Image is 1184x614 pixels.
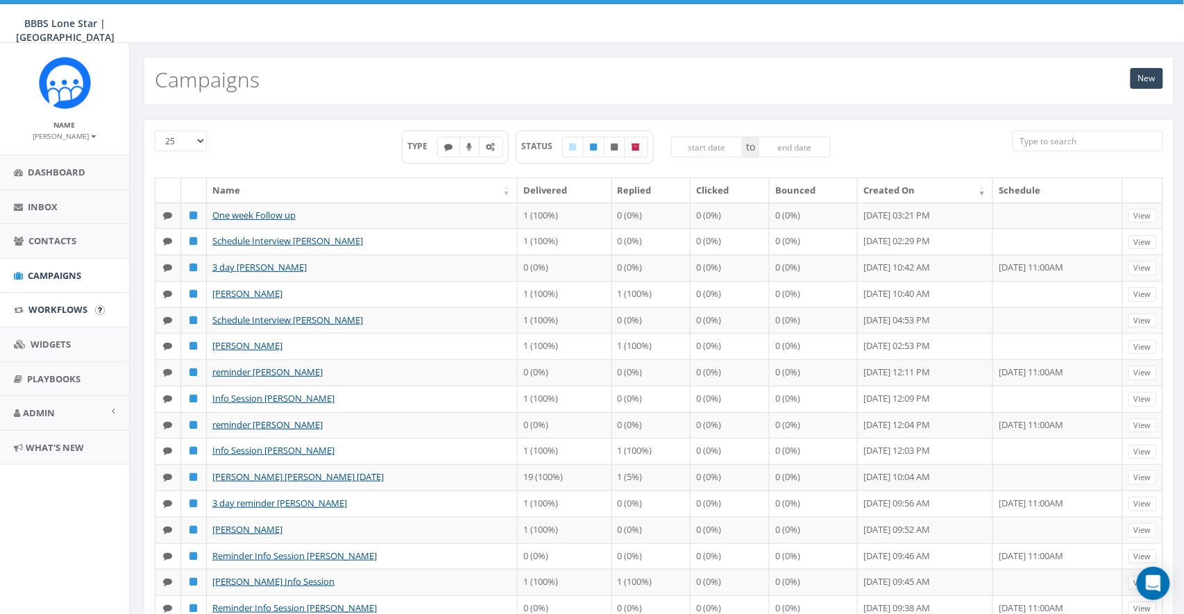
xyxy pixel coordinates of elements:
td: 0 (0%) [691,386,770,412]
i: Text SMS [164,577,173,586]
a: [PERSON_NAME] [212,523,282,536]
h2: Campaigns [155,68,260,91]
td: 1 (100%) [612,438,691,464]
td: [DATE] 09:52 AM [858,517,993,543]
td: 0 (0%) [770,491,858,517]
span: Admin [23,407,55,419]
td: 0 (0%) [770,203,858,229]
a: [PERSON_NAME] [212,339,282,352]
span: Inbox [28,201,58,213]
td: 1 (100%) [518,228,612,255]
td: 0 (0%) [612,386,691,412]
label: Ringless Voice Mail [459,137,480,157]
a: View [1128,470,1157,485]
a: [PERSON_NAME] Info Session [212,575,335,588]
a: Schedule Interview [PERSON_NAME] [212,314,363,326]
td: [DATE] 11:00AM [993,491,1123,517]
span: STATUS [522,140,563,152]
a: reminder [PERSON_NAME] [212,418,323,431]
td: 0 (0%) [691,543,770,570]
th: Schedule [993,178,1123,203]
td: 0 (0%) [691,517,770,543]
a: View [1128,418,1157,433]
td: 0 (0%) [770,386,858,412]
td: 1 (100%) [518,333,612,359]
td: 0 (0%) [518,255,612,281]
td: 1 (100%) [518,517,612,543]
a: View [1128,209,1157,223]
span: Playbooks [27,373,81,385]
td: [DATE] 02:53 PM [858,333,993,359]
span: Widgets [31,338,71,350]
td: [DATE] 11:00AM [993,412,1123,438]
i: Text SMS [164,263,173,272]
a: reminder [PERSON_NAME] [212,366,323,378]
td: [DATE] 09:56 AM [858,491,993,517]
td: [DATE] 12:11 PM [858,359,993,386]
td: [DATE] 11:00AM [993,359,1123,386]
td: 0 (0%) [691,307,770,334]
i: Published [190,499,198,508]
label: Text SMS [437,137,461,157]
td: 0 (0%) [612,543,691,570]
a: Reminder Info Session [PERSON_NAME] [212,549,377,562]
span: Contacts [28,234,76,247]
i: Published [190,394,198,403]
i: Draft [570,143,577,151]
i: Published [190,289,198,298]
i: Text SMS [164,289,173,298]
td: 0 (0%) [691,412,770,438]
a: View [1128,523,1157,538]
td: 0 (0%) [612,307,691,334]
th: Name: activate to sort column ascending [207,178,518,203]
img: Rally_Corp_Icon.png [39,57,91,109]
span: BBBS Lone Star | [GEOGRAPHIC_DATA] [16,17,115,44]
td: 0 (0%) [518,412,612,438]
span: Campaigns [28,269,81,282]
i: Text SMS [445,143,453,151]
input: start date [671,137,743,157]
a: View [1128,366,1157,380]
a: Reminder Info Session [PERSON_NAME] [212,602,377,614]
td: 0 (0%) [691,359,770,386]
td: [DATE] 04:53 PM [858,307,993,334]
td: 0 (0%) [691,281,770,307]
a: View [1128,576,1157,590]
i: Text SMS [164,525,173,534]
td: [DATE] 12:09 PM [858,386,993,412]
label: Archived [625,137,648,157]
i: Published [190,472,198,481]
td: 0 (0%) [518,359,612,386]
td: 1 (100%) [518,203,612,229]
i: Text SMS [164,472,173,481]
i: Text SMS [164,499,173,508]
i: Published [190,604,198,613]
span: What's New [26,441,84,454]
i: Published [190,211,198,220]
i: Published [190,525,198,534]
td: 0 (0%) [770,281,858,307]
i: Text SMS [164,552,173,561]
td: 0 (0%) [691,491,770,517]
td: 1 (100%) [612,281,691,307]
td: [DATE] 12:03 PM [858,438,993,464]
td: 0 (0%) [691,203,770,229]
td: 0 (0%) [770,228,858,255]
td: 1 (100%) [518,438,612,464]
td: [DATE] 02:29 PM [858,228,993,255]
a: View [1128,497,1157,511]
td: 1 (100%) [612,333,691,359]
i: Published [190,446,198,455]
td: [DATE] 11:00AM [993,255,1123,281]
td: 0 (0%) [691,464,770,491]
i: Text SMS [164,446,173,455]
i: Published [591,143,598,151]
i: Text SMS [164,341,173,350]
a: [PERSON_NAME] [33,129,96,142]
i: Text SMS [164,211,173,220]
td: [DATE] 03:21 PM [858,203,993,229]
div: Open Intercom Messenger [1137,567,1170,600]
i: Published [190,341,198,350]
label: Published [583,137,605,157]
i: Text SMS [164,604,173,613]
